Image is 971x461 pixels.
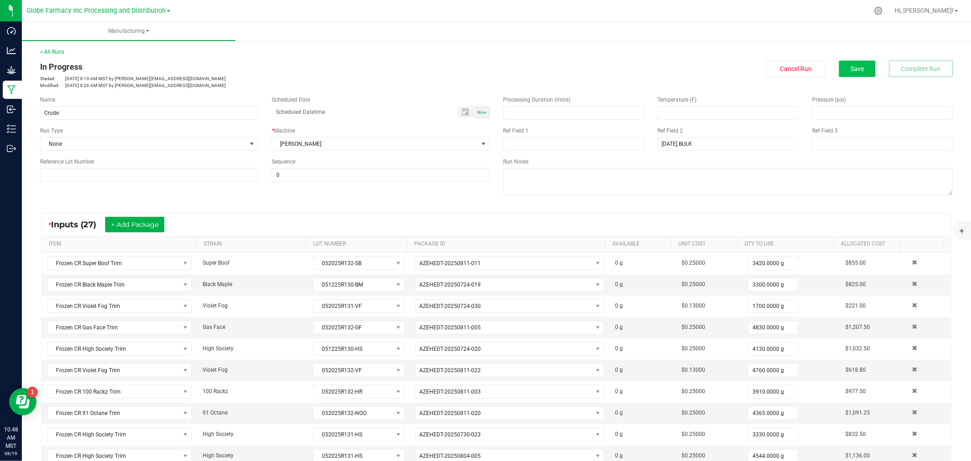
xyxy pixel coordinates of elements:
a: Allocated CostSortable [841,241,896,248]
span: 0 [615,452,618,459]
span: $0.25000 [681,452,705,459]
span: 052025R132-HR [314,385,392,398]
p: 10:48 AM MST [4,425,18,450]
span: Frozen CR 91 Octane Trim [48,407,180,420]
span: AZEHEDT-20250811-022 [420,367,481,374]
span: g [620,260,623,266]
span: AZEHEDT-20250724-020 [420,346,481,352]
a: Unit CostSortable [678,241,733,248]
span: Started: [40,75,65,82]
span: Save [850,65,864,72]
span: Run Notes [503,159,529,165]
span: 052025R131-VF [314,300,392,312]
inline-svg: Outbound [7,144,16,153]
span: Pressure (psi) [812,97,846,103]
span: Complete Run [901,65,941,72]
span: Gas Face [203,324,225,330]
span: g [620,302,623,309]
span: Processing Duration (mins) [503,97,571,103]
span: 0 [615,367,618,373]
span: Inputs (27) [51,220,105,230]
span: Name [40,97,55,103]
span: 91 Octane [203,410,228,416]
div: Manage settings [873,6,884,15]
span: 052025R132-GF [314,321,392,334]
span: 0 [615,260,618,266]
span: $832.50 [845,431,866,437]
span: 051225R130-BM [314,278,392,291]
span: Frozen CR Black Maple Trim [48,278,180,291]
inline-svg: Inbound [7,105,16,114]
span: $0.25000 [681,388,705,394]
span: g [620,367,623,373]
iframe: Resource center [9,388,36,415]
span: AZEHEDT-20250811-003 [420,389,481,395]
span: Toggle popup [458,106,475,118]
span: Violet Fog [203,367,228,373]
span: Now [478,110,487,115]
span: 0 [615,410,618,416]
span: AZEHEDT-20250811-011 [420,260,481,266]
p: 08/19 [4,450,18,457]
span: [PERSON_NAME] [272,138,478,150]
p: [DATE] 8:19 AM MST by [PERSON_NAME][EMAIL_ADDRESS][DOMAIN_NAME] [40,75,490,82]
span: 052025R131-HS [314,428,392,441]
span: g [620,431,623,437]
span: AZEHEDT-20250730-023 [420,431,481,438]
a: QTY TO USESortable [744,241,830,248]
a: AVAILABLESortable [612,241,667,248]
span: $1,136.00 [845,452,870,459]
span: Ref Field 2 [658,128,683,134]
span: $977.50 [845,388,866,394]
span: High Society [203,452,234,459]
span: 0 [615,388,618,394]
span: Frozen CR High Society Trim [48,428,180,441]
span: 0 [615,281,618,287]
span: NO DATA FOUND [416,406,604,420]
span: g [620,345,623,352]
span: Ref Field 3 [812,128,838,134]
inline-svg: Analytics [7,46,16,55]
span: g [620,388,623,394]
inline-svg: Inventory [7,124,16,133]
span: AZEHEDT-20250811-020 [420,410,481,416]
span: NO DATA FOUND [47,428,192,441]
span: Frozen CR Gas Face Trim [48,321,180,334]
span: NO DATA FOUND [47,406,192,420]
span: 100 Rackz [203,388,228,394]
inline-svg: Grow [7,66,16,75]
span: Scheduled Date [272,97,310,103]
a: ITEMSortable [49,241,193,248]
span: $0.13000 [681,302,705,309]
span: Sequence [272,159,295,165]
span: AZEHEDT-20250811-005 [420,324,481,331]
button: Save [839,61,875,77]
span: 052025R132-VF [314,364,392,377]
span: 0 [615,324,618,330]
span: Black Maple [203,281,232,287]
span: NO DATA FOUND [47,385,192,399]
span: Super Boof [203,260,229,266]
span: g [620,324,623,330]
a: PACKAGE IDSortable [414,241,601,248]
span: g [620,281,623,287]
span: $0.25000 [681,431,705,437]
span: 051225R130-HS [314,343,392,355]
span: Frozen CR 100 Rackz Trim [48,385,180,398]
span: Temperature (F) [658,97,697,103]
span: Frozen CR Super Boof Trim [48,257,180,270]
span: Manufacturing [22,27,235,35]
span: AZEHEDT-20250724-019 [420,282,481,288]
span: NO DATA FOUND [416,385,604,399]
span: g [620,410,623,416]
a: STRAINSortable [203,241,303,248]
span: $0.25000 [681,260,705,266]
a: Sortable [907,241,940,248]
span: Frozen CR Violet Fog Trim [48,300,180,312]
span: NO DATA FOUND [47,321,192,334]
span: $0.25000 [681,410,705,416]
span: High Society [203,431,234,437]
span: 0 [615,345,618,352]
span: Frozen CR High Society Trim [48,343,180,355]
span: NO DATA FOUND [47,256,192,270]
